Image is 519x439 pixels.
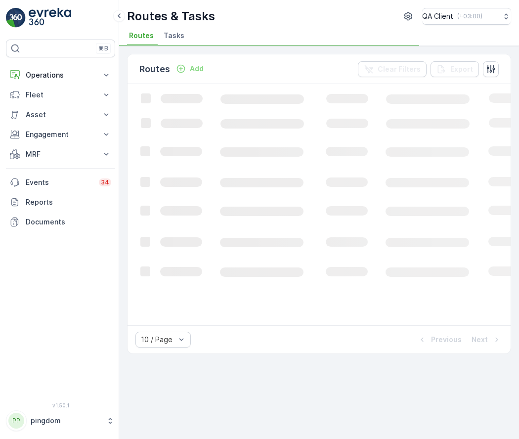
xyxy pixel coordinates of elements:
a: Reports [6,192,115,212]
p: Asset [26,110,95,120]
button: QA Client(+03:00) [422,8,511,25]
span: Tasks [164,31,184,41]
p: Routes & Tasks [127,8,215,24]
img: logo_light-DOdMpM7g.png [29,8,71,28]
p: 34 [101,178,109,186]
p: QA Client [422,11,453,21]
button: Next [471,334,503,346]
a: Events34 [6,173,115,192]
p: ( +03:00 ) [457,12,482,20]
span: Routes [129,31,154,41]
button: Add [172,63,208,75]
button: Engagement [6,125,115,144]
p: Routes [139,62,170,76]
a: Documents [6,212,115,232]
p: Reports [26,197,111,207]
button: PPpingdom [6,410,115,431]
img: logo [6,8,26,28]
p: Fleet [26,90,95,100]
p: Operations [26,70,95,80]
button: Asset [6,105,115,125]
p: Export [450,64,473,74]
p: Previous [431,335,462,345]
button: MRF [6,144,115,164]
button: Fleet [6,85,115,105]
p: Events [26,177,93,187]
button: Clear Filters [358,61,427,77]
span: v 1.50.1 [6,402,115,408]
p: pingdom [31,416,101,426]
p: Add [190,64,204,74]
p: Engagement [26,130,95,139]
p: ⌘B [98,44,108,52]
p: MRF [26,149,95,159]
div: PP [8,413,24,429]
button: Previous [416,334,463,346]
p: Documents [26,217,111,227]
button: Export [431,61,479,77]
p: Clear Filters [378,64,421,74]
button: Operations [6,65,115,85]
p: Next [472,335,488,345]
